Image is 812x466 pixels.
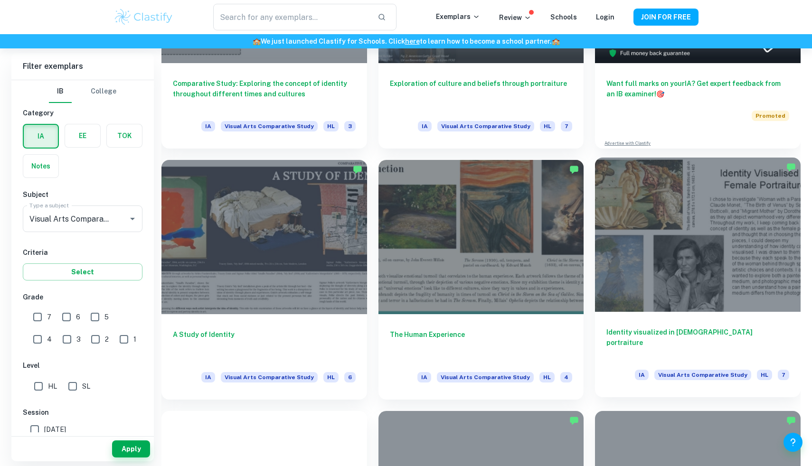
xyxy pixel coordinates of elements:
span: 2 [105,334,109,345]
img: Marked [353,165,362,174]
span: 🎯 [656,90,664,98]
span: IA [418,121,432,131]
span: HL [539,372,555,382]
span: HL [540,121,555,131]
button: IB [49,80,72,103]
a: Identity visualized in [DEMOGRAPHIC_DATA] portraitureIAVisual Arts Comparative StudyHL7 [595,160,801,399]
p: Review [499,12,531,23]
h6: Exploration of culture and beliefs through portraiture [390,78,573,110]
span: 4 [47,334,52,345]
span: 🏫 [552,37,560,45]
button: EE [65,124,100,147]
h6: Filter exemplars [11,53,154,80]
span: Visual Arts Comparative Study [221,121,318,131]
span: Visual Arts Comparative Study [221,372,318,382]
span: Visual Arts Comparative Study [437,121,534,131]
input: Search for any exemplars... [213,4,370,30]
h6: Category [23,108,142,118]
span: IA [635,370,649,380]
span: Visual Arts Comparative Study [437,372,534,382]
button: Notes [23,155,58,177]
span: HL [323,121,339,131]
span: HL [323,372,339,382]
span: Promoted [752,111,789,121]
div: Filter type choice [49,80,116,103]
span: 7 [47,312,51,322]
h6: A Study of Identity [173,329,356,361]
img: Marked [786,162,796,172]
span: 4 [560,372,572,382]
h6: Level [23,360,142,371]
h6: Subject [23,189,142,200]
span: 1 [133,334,136,345]
span: IA [201,372,215,382]
button: Help and Feedback [784,433,803,452]
button: College [91,80,116,103]
a: Login [596,13,614,21]
img: Marked [569,165,579,174]
h6: The Human Experience [390,329,573,361]
h6: Want full marks on your IA ? Get expert feedback from an IB examiner! [606,78,789,99]
button: Select [23,263,142,280]
h6: Grade [23,292,142,302]
h6: Criteria [23,247,142,258]
span: 7 [778,370,789,380]
span: 3 [76,334,81,345]
span: HL [757,370,772,380]
h6: Session [23,407,142,418]
span: 6 [76,312,80,322]
img: Marked [569,416,579,425]
h6: We just launched Clastify for Schools. Click to learn how to become a school partner. [2,36,810,47]
span: 🏫 [253,37,261,45]
span: IA [201,121,215,131]
img: Clastify logo [113,8,174,27]
span: HL [48,381,57,391]
button: TOK [107,124,142,147]
a: Schools [550,13,577,21]
button: JOIN FOR FREE [633,9,699,26]
span: 5 [104,312,109,322]
button: IA [24,125,58,148]
span: 3 [344,121,356,131]
span: [DATE] [44,424,66,435]
h6: Comparative Study: Exploring the concept of identity throughout different times and cultures [173,78,356,110]
span: 6 [344,372,356,382]
a: A Study of IdentityIAVisual Arts Comparative StudyHL6 [161,160,367,399]
a: here [405,37,420,45]
span: IA [417,372,431,382]
span: 7 [561,121,572,131]
p: Exemplars [436,11,480,22]
span: Visual Arts Comparative Study [654,370,751,380]
label: Type a subject [29,201,69,209]
button: Open [126,212,139,225]
button: Apply [112,440,150,457]
a: Advertise with Clastify [604,140,651,147]
a: The Human ExperienceIAVisual Arts Comparative StudyHL4 [378,160,584,399]
span: SL [82,381,90,391]
img: Marked [786,416,796,425]
h6: Identity visualized in [DEMOGRAPHIC_DATA] portraiture [606,327,789,358]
